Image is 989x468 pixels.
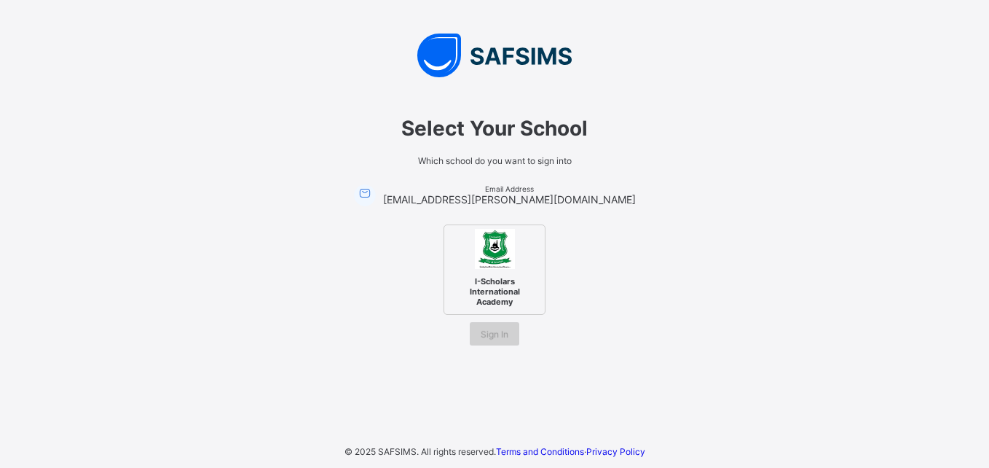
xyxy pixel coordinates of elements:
span: Sign In [481,329,508,340]
img: I-Scholars International Academy [475,229,515,269]
span: Email Address [383,184,636,193]
img: SAFSIMS Logo [276,34,713,77]
span: Which school do you want to sign into [291,155,698,166]
a: Terms and Conditions [496,446,584,457]
span: Select Your School [291,116,698,141]
span: I-Scholars International Academy [450,273,539,311]
a: Privacy Policy [586,446,645,457]
span: · [496,446,645,457]
span: © 2025 SAFSIMS. All rights reserved. [344,446,496,457]
span: [EMAIL_ADDRESS][PERSON_NAME][DOMAIN_NAME] [383,193,636,206]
